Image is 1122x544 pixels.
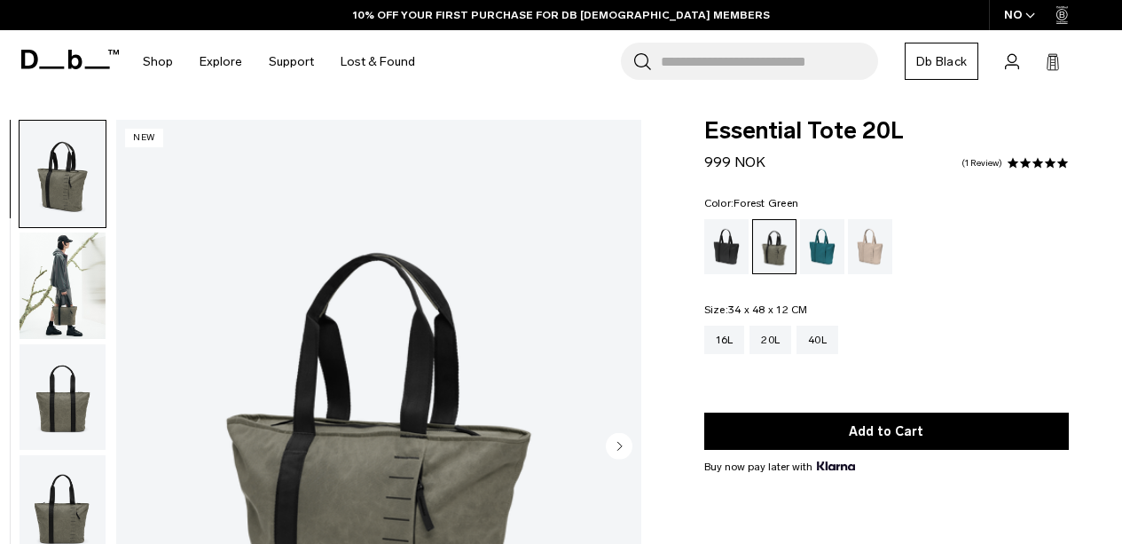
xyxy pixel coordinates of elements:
button: Next slide [606,432,632,462]
a: Explore [200,30,242,93]
img: Essential Tote 20L Forest Green [20,344,106,451]
button: Essential Tote 20L Forest Green [19,120,106,228]
a: 20L [749,326,791,354]
nav: Main Navigation [129,30,428,93]
a: Db Black [905,43,978,80]
button: Essential Tote 20L Forest Green [19,232,106,340]
a: Fogbow Beige [848,219,892,274]
span: Forest Green [734,197,798,209]
a: Black Out [704,219,749,274]
a: 10% OFF YOUR FIRST PURCHASE FOR DB [DEMOGRAPHIC_DATA] MEMBERS [353,7,770,23]
a: Support [269,30,314,93]
img: {"height" => 20, "alt" => "Klarna"} [817,461,855,470]
legend: Color: [704,198,799,209]
img: Essential Tote 20L Forest Green [20,121,106,227]
span: 34 x 48 x 12 CM [728,304,808,316]
a: 40L [796,326,838,354]
button: Essential Tote 20L Forest Green [19,343,106,452]
img: Essential Tote 20L Forest Green [20,233,106,339]
a: Forest Green [752,219,796,274]
legend: Size: [704,304,808,315]
a: 16L [704,326,745,354]
span: Buy now pay later with [704,459,855,475]
button: Add to Cart [704,413,1069,450]
a: Lost & Found [341,30,415,93]
p: New [125,129,163,147]
span: 999 NOK [704,154,765,170]
a: Midnight Teal [800,219,844,274]
a: 1 reviews [961,159,1002,168]
a: Shop [143,30,173,93]
span: Essential Tote 20L [704,120,1069,143]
